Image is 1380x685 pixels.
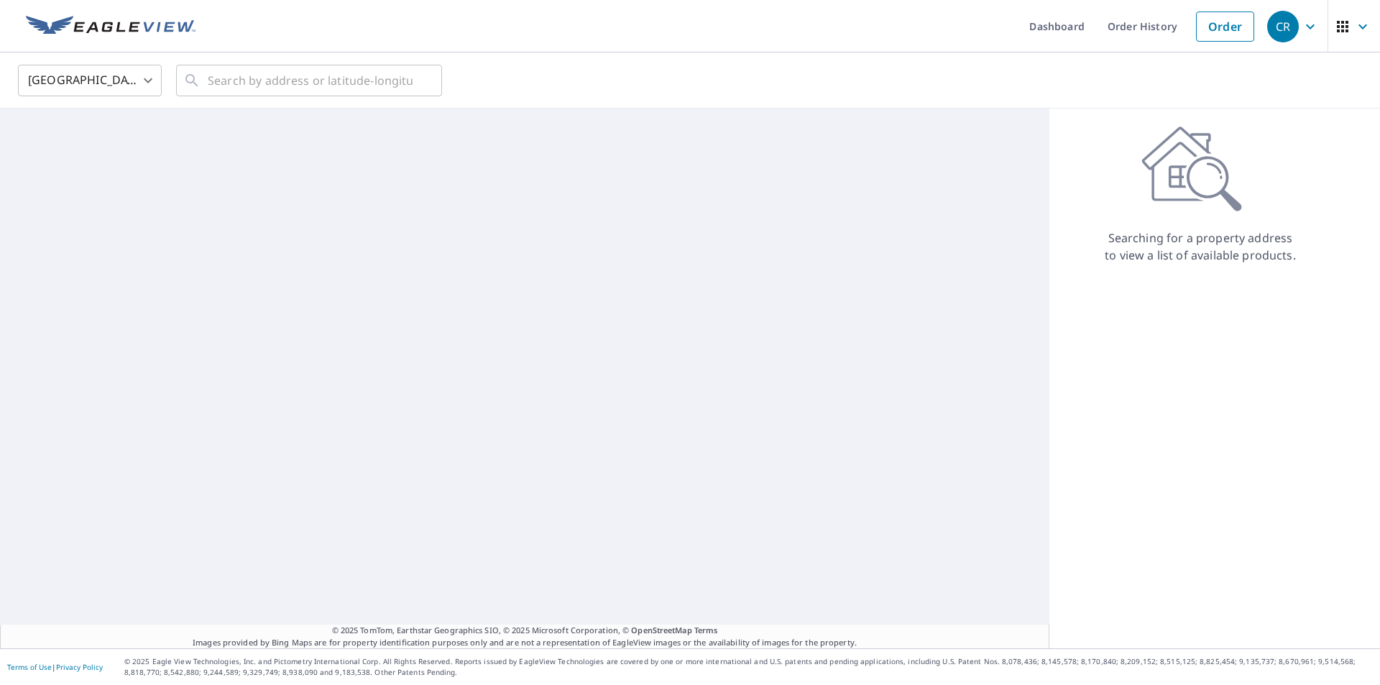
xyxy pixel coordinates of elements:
[26,16,195,37] img: EV Logo
[18,60,162,101] div: [GEOGRAPHIC_DATA]
[7,662,52,672] a: Terms of Use
[631,625,691,635] a: OpenStreetMap
[208,60,413,101] input: Search by address or latitude-longitude
[7,663,103,671] p: |
[1104,229,1297,264] p: Searching for a property address to view a list of available products.
[56,662,103,672] a: Privacy Policy
[332,625,718,637] span: © 2025 TomTom, Earthstar Geographics SIO, © 2025 Microsoft Corporation, ©
[694,625,718,635] a: Terms
[124,656,1373,678] p: © 2025 Eagle View Technologies, Inc. and Pictometry International Corp. All Rights Reserved. Repo...
[1196,12,1254,42] a: Order
[1267,11,1299,42] div: CR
